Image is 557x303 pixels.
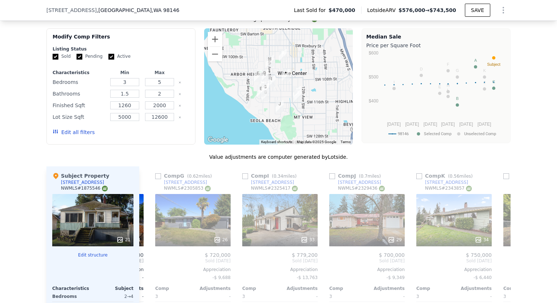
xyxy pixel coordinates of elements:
[399,7,425,13] span: $576,000
[456,96,459,101] text: B
[213,275,231,280] span: -$ 9,688
[292,252,318,258] span: $ 779,200
[503,286,541,291] div: Comp
[338,185,385,191] div: NWMLS # 2329436
[429,7,456,13] span: $743,500
[360,174,367,179] span: 0.7
[329,179,381,185] a: [STREET_ADDRESS]
[368,291,405,302] div: -
[53,89,106,99] div: Bathrooms
[366,40,506,50] div: Price per Square Foot
[341,140,351,144] a: Terms
[53,77,106,87] div: Bedrooms
[77,54,82,60] input: Pending
[447,88,449,92] text: L
[152,7,179,13] span: , WA 98146
[276,46,290,64] div: 10034 20th Ave SW
[301,236,315,243] div: 33
[416,172,475,179] div: Comp K
[369,98,379,104] text: $400
[294,7,329,14] span: Last Sold for
[178,81,181,84] button: Clear
[474,275,492,280] span: -$ 6,440
[366,50,506,141] div: A chart.
[369,74,379,80] text: $500
[273,97,286,116] div: 11907 21st Ave SW
[155,258,231,264] span: Sold [DATE]
[393,80,395,84] text: I
[466,252,492,258] span: $ 750,000
[425,179,468,185] div: [STREET_ADDRESS]
[242,294,245,299] span: 3
[416,286,454,291] div: Comp
[155,286,193,291] div: Comp
[46,7,97,14] span: [STREET_ADDRESS]
[424,122,437,127] text: [DATE]
[52,172,109,179] div: Subject Property
[184,174,215,179] span: ( miles)
[208,32,222,47] button: Zoom in
[416,294,419,299] span: 3
[94,291,133,302] div: 2 → 4
[483,80,486,85] text: J
[258,80,272,98] div: 11240 28th Ave SW
[265,72,278,90] div: 11011 25th Ave SW
[369,50,379,56] text: $600
[416,267,492,272] div: Appreciation
[53,70,106,76] div: Characteristics
[454,286,492,291] div: Adjustments
[420,67,423,71] text: D
[450,174,459,179] span: 0.56
[297,275,318,280] span: -$ 13,763
[464,132,496,136] text: Unselected Comp
[329,286,367,291] div: Comp
[379,186,385,191] img: NWMLS Logo
[242,179,294,185] a: [STREET_ADDRESS]
[261,140,292,145] button: Keyboard shortcuts
[155,179,207,185] a: [STREET_ADDRESS]
[425,185,472,191] div: NWMLS # 2343857
[388,236,402,243] div: 29
[53,46,189,52] div: Listing Status
[367,286,405,291] div: Adjustments
[474,58,477,62] text: A
[292,186,298,191] img: NWMLS Logo
[109,70,141,76] div: Min
[424,132,451,136] text: Selected Comp
[487,62,500,66] text: Subject
[329,294,332,299] span: 3
[366,33,506,40] div: Median Sale
[116,236,131,243] div: 21
[387,275,405,280] span: -$ 9,349
[290,83,304,101] div: 11405 14th Ave SW
[52,252,133,258] button: Edit structure
[475,236,489,243] div: 34
[281,291,318,302] div: -
[438,85,441,89] text: E
[456,68,459,73] text: G
[445,174,475,179] span: ( miles)
[416,258,492,264] span: Sold [DATE]
[242,286,280,291] div: Comp
[338,179,381,185] div: [STREET_ADDRESS]
[53,33,189,46] div: Modify Comp Filters
[263,52,277,70] div: 10250 26th Ave SW
[466,186,472,191] img: NWMLS Logo
[329,172,384,179] div: Comp J
[259,86,272,104] div: 11512 27th Pl SW
[329,258,405,264] span: Sold [DATE]
[97,7,180,14] span: , [GEOGRAPHIC_DATA]
[279,66,293,84] div: 10731 18th Ave SW
[291,86,305,104] div: 11438 14th Ave SW
[164,179,207,185] div: [STREET_ADDRESS]
[53,54,58,60] input: Sold
[273,174,283,179] span: 0.34
[242,258,318,264] span: Sold [DATE]
[483,68,486,73] text: K
[251,185,298,191] div: NWMLS # 2325417
[447,83,450,88] text: H
[503,294,506,299] span: 3
[455,291,492,302] div: -
[189,174,199,179] span: 0.62
[399,7,456,14] span: →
